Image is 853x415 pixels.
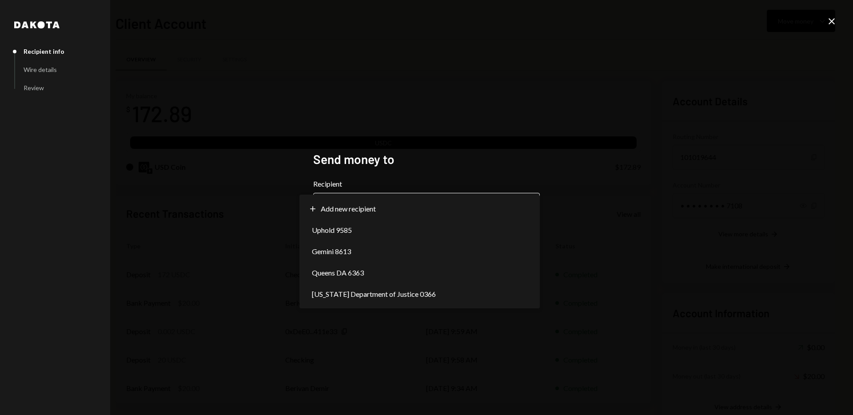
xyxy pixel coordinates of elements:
[24,48,64,55] div: Recipient info
[313,193,540,218] button: Recipient
[24,66,57,73] div: Wire details
[321,204,376,214] span: Add new recipient
[313,179,540,189] label: Recipient
[312,246,351,257] span: Gemini 8613
[312,225,352,235] span: Uphold 9585
[313,151,540,168] h2: Send money to
[312,267,364,278] span: Queens DA 6363
[312,289,436,299] span: [US_STATE] Department of Justice 0366
[24,84,44,92] div: Review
